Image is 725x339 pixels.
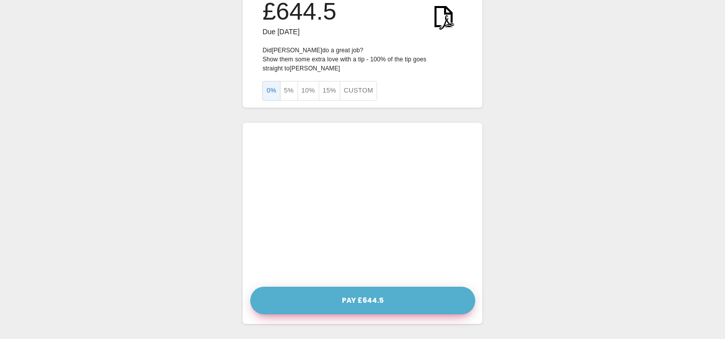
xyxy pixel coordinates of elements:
span: Due [DATE] [262,28,300,36]
button: 10% [298,81,319,101]
button: Pay £644.5 [250,287,475,314]
button: Custom [340,81,377,101]
iframe: Secure payment input frame [248,128,477,280]
p: Did [PERSON_NAME] do a great job? Show them some extra love with a tip - 100% of the tip goes str... [262,46,462,73]
button: 15% [319,81,340,101]
button: 5% [280,81,298,101]
button: 0% [262,81,280,101]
